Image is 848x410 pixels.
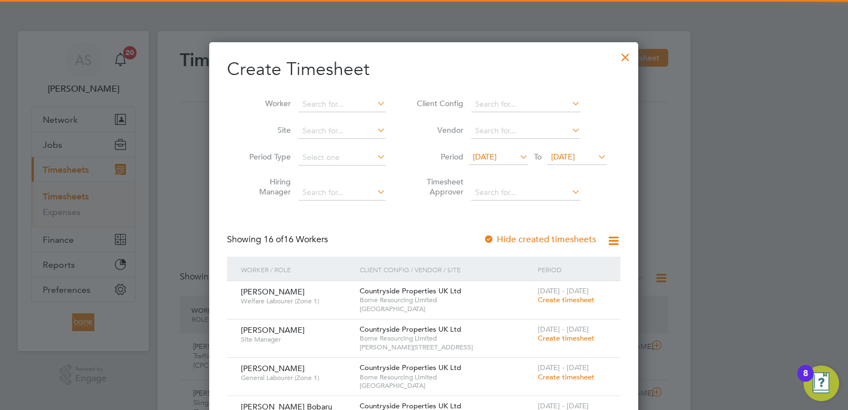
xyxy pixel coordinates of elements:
[413,177,463,197] label: Timesheet Approver
[299,150,386,166] input: Select one
[413,125,463,135] label: Vendor
[531,149,545,164] span: To
[241,125,291,135] label: Site
[241,177,291,197] label: Hiring Manager
[413,152,463,162] label: Period
[471,123,581,139] input: Search for...
[357,257,535,282] div: Client Config / Vendor / Site
[241,363,305,373] span: [PERSON_NAME]
[360,324,461,334] span: Countryside Properties UK Ltd
[360,286,461,296] span: Countryside Properties UK Ltd
[264,234,284,245] span: 16 of
[471,97,581,112] input: Search for...
[538,295,594,304] span: Create timesheet
[299,97,386,112] input: Search for...
[804,366,839,401] button: Open Resource Center, 8 new notifications
[538,372,594,382] span: Create timesheet
[483,234,596,245] label: Hide created timesheets
[803,373,808,388] div: 8
[538,286,589,296] span: [DATE] - [DATE]
[241,152,291,162] label: Period Type
[360,373,532,382] span: Borne Resourcing Limited
[241,325,305,335] span: [PERSON_NAME]
[227,58,620,81] h2: Create Timesheet
[241,335,351,344] span: Site Manager
[360,296,532,304] span: Borne Resourcing Limited
[299,185,386,201] input: Search for...
[241,98,291,108] label: Worker
[238,257,357,282] div: Worker / Role
[535,257,609,282] div: Period
[227,234,330,246] div: Showing
[538,324,589,334] span: [DATE] - [DATE]
[241,373,351,382] span: General Labourer (Zone 1)
[241,287,305,297] span: [PERSON_NAME]
[299,123,386,139] input: Search for...
[241,297,351,306] span: Welfare Labourer (Zone 1)
[360,304,532,313] span: [GEOGRAPHIC_DATA]
[551,152,575,162] span: [DATE]
[538,333,594,343] span: Create timesheet
[471,185,581,201] input: Search for...
[538,363,589,372] span: [DATE] - [DATE]
[360,343,532,352] span: [PERSON_NAME][STREET_ADDRESS]
[264,234,328,245] span: 16 Workers
[360,363,461,372] span: Countryside Properties UK Ltd
[413,98,463,108] label: Client Config
[360,334,532,343] span: Borne Resourcing Limited
[360,381,532,390] span: [GEOGRAPHIC_DATA]
[473,152,497,162] span: [DATE]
